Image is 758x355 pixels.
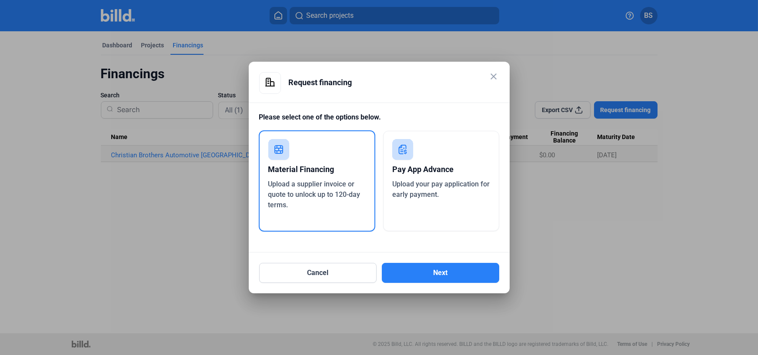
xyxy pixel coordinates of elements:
mat-icon: close [489,71,499,82]
span: Upload your pay application for early payment. [392,180,490,199]
div: Request financing [289,72,499,93]
div: Material Financing [268,160,366,179]
button: Cancel [259,263,377,283]
div: Pay App Advance [392,160,490,179]
span: Upload a supplier invoice or quote to unlock up to 120-day terms. [268,180,361,209]
button: Next [382,263,499,283]
div: Please select one of the options below. [259,112,499,131]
